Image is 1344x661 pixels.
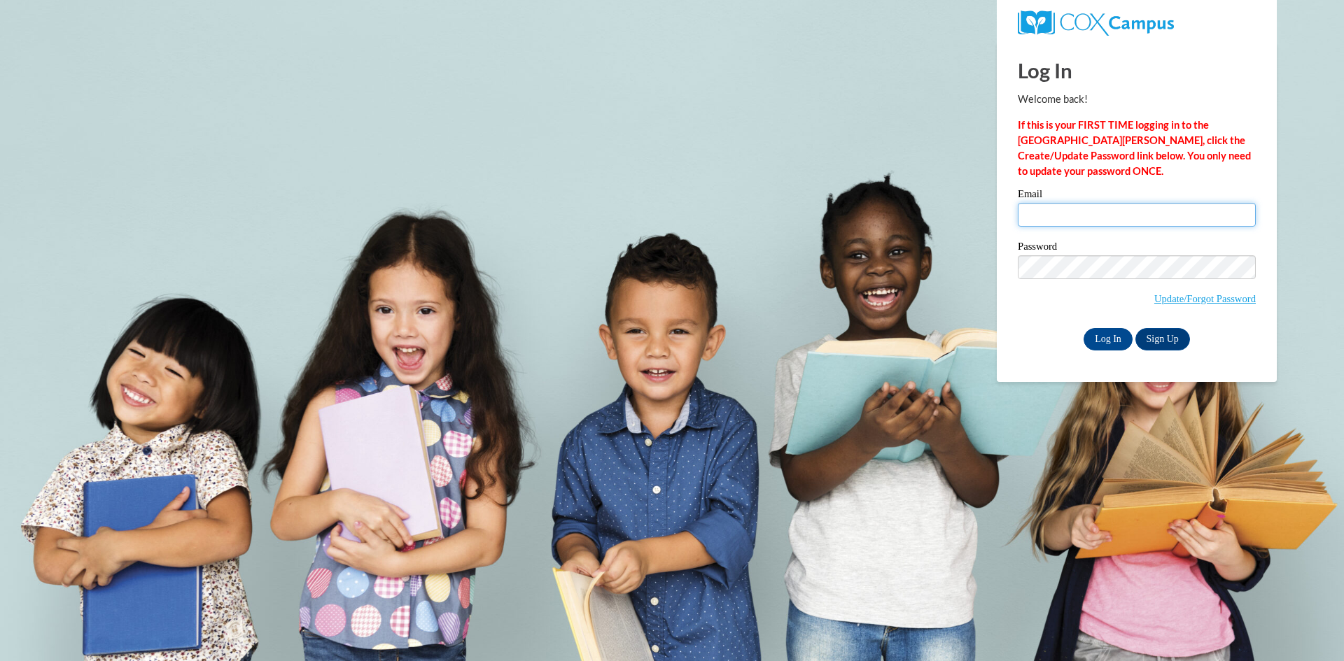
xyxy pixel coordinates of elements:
a: Update/Forgot Password [1154,293,1256,304]
label: Password [1018,241,1256,255]
h1: Log In [1018,56,1256,85]
label: Email [1018,189,1256,203]
a: Sign Up [1135,328,1190,350]
strong: If this is your FIRST TIME logging in to the [GEOGRAPHIC_DATA][PERSON_NAME], click the Create/Upd... [1018,119,1251,177]
img: COX Campus [1018,10,1174,36]
p: Welcome back! [1018,92,1256,107]
input: Log In [1084,328,1133,350]
a: COX Campus [1018,16,1174,28]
